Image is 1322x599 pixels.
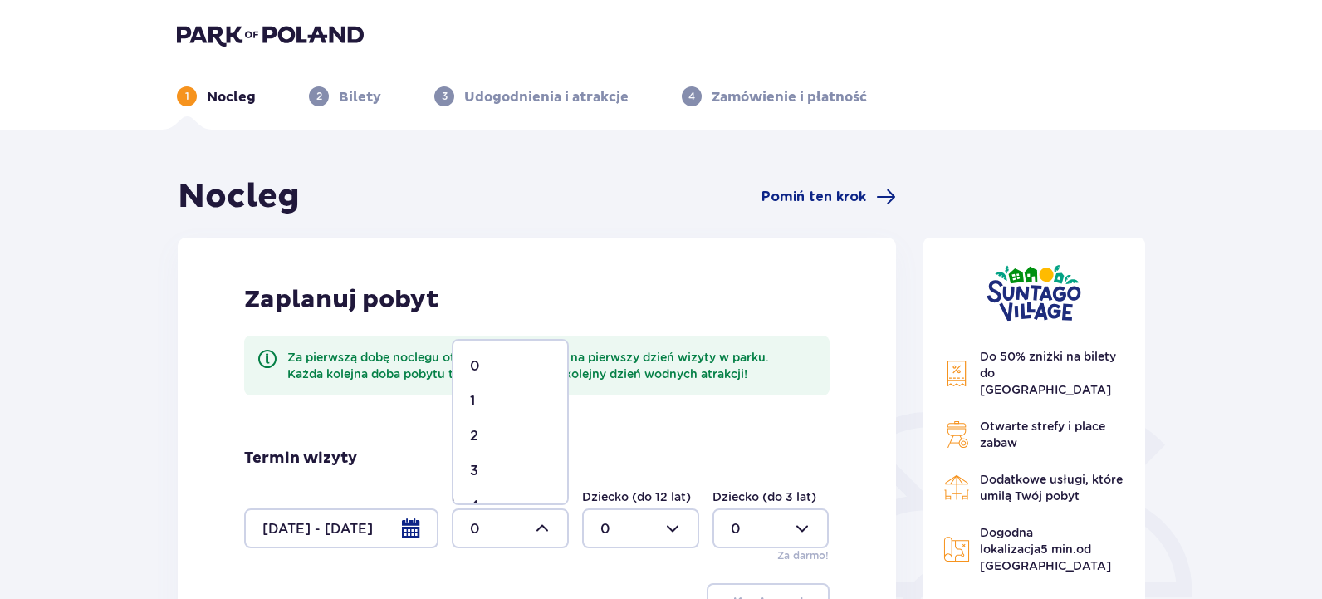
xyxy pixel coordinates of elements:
span: Pomiń ten krok [761,188,866,206]
p: 3 [470,462,478,480]
a: Pomiń ten krok [761,187,896,207]
div: Za pierwszą dobę noclegu otrzymasz 10% zniżki na pierwszy dzień wizyty w parku. Każda kolejna dob... [287,349,816,382]
p: Zaplanuj pobyt [244,284,439,316]
img: Map Icon [943,536,970,562]
span: Dodatkowe usługi, które umilą Twój pobyt [980,473,1123,503]
p: 4 [688,89,695,104]
img: Grill Icon [943,421,970,448]
img: Park of Poland logo [177,23,364,47]
p: 2 [470,427,478,445]
p: Nocleg [207,88,256,106]
p: Termin wizyty [244,449,357,469]
img: Restaurant Icon [943,474,970,501]
p: Bilety [339,88,381,106]
span: 5 min. [1040,543,1076,556]
h1: Nocleg [178,176,300,218]
p: 1 [185,89,189,104]
p: 2 [316,89,322,104]
label: Dziecko (do 3 lat) [712,489,816,505]
p: Udogodnienia i atrakcje [464,88,629,106]
span: Dogodna lokalizacja od [GEOGRAPHIC_DATA] [980,526,1111,572]
p: Zamówienie i płatność [712,88,867,106]
p: 4 [470,497,479,515]
span: Do 50% zniżki na bilety do [GEOGRAPHIC_DATA] [980,350,1116,396]
span: Otwarte strefy i place zabaw [980,420,1105,449]
p: 1 [470,392,475,410]
p: Za darmo! [777,548,829,563]
p: 3 [442,89,448,104]
p: 0 [470,357,480,376]
img: Suntago Village [987,264,1081,322]
label: Dziecko (do 12 lat) [582,489,691,505]
img: Discount Icon [943,360,970,387]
